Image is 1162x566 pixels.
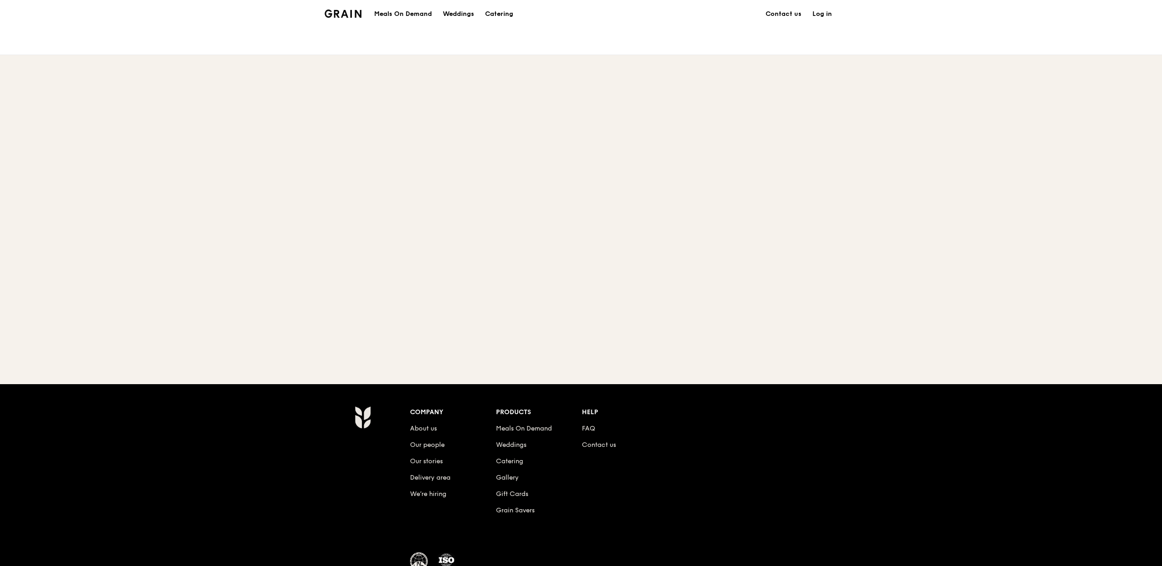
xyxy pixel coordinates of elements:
[410,406,496,419] div: Company
[325,10,361,18] img: Grain
[496,441,526,449] a: Weddings
[496,457,523,465] a: Catering
[410,441,445,449] a: Our people
[437,0,480,28] a: Weddings
[410,474,451,481] a: Delivery area
[485,0,513,28] div: Catering
[480,0,519,28] a: Catering
[496,506,535,514] a: Grain Savers
[496,490,528,498] a: Gift Cards
[760,0,807,28] a: Contact us
[410,425,437,432] a: About us
[582,441,616,449] a: Contact us
[807,0,837,28] a: Log in
[582,425,595,432] a: FAQ
[496,474,519,481] a: Gallery
[443,0,474,28] div: Weddings
[410,457,443,465] a: Our stories
[496,425,552,432] a: Meals On Demand
[355,406,371,429] img: Grain
[496,406,582,419] div: Products
[374,10,432,19] h1: Meals On Demand
[369,10,437,19] a: Meals On Demand
[410,490,446,498] a: We’re hiring
[582,406,668,419] div: Help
